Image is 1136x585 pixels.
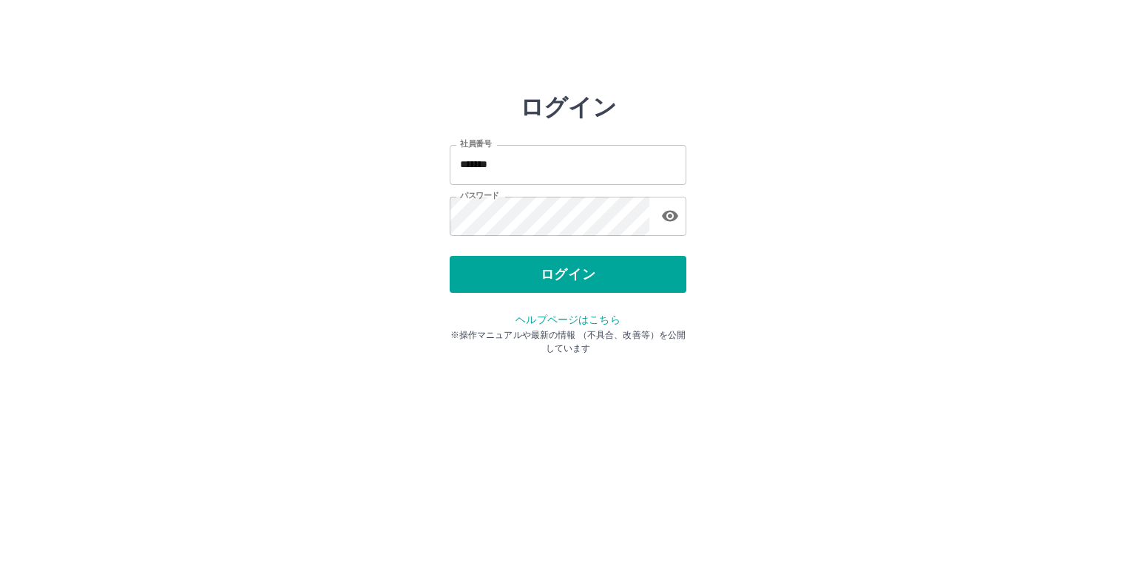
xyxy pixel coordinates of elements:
p: ※操作マニュアルや最新の情報 （不具合、改善等）を公開しています [450,328,686,355]
button: ログイン [450,256,686,293]
label: 社員番号 [460,138,491,149]
label: パスワード [460,190,499,201]
h2: ログイン [520,93,617,121]
a: ヘルプページはこちら [515,314,620,325]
